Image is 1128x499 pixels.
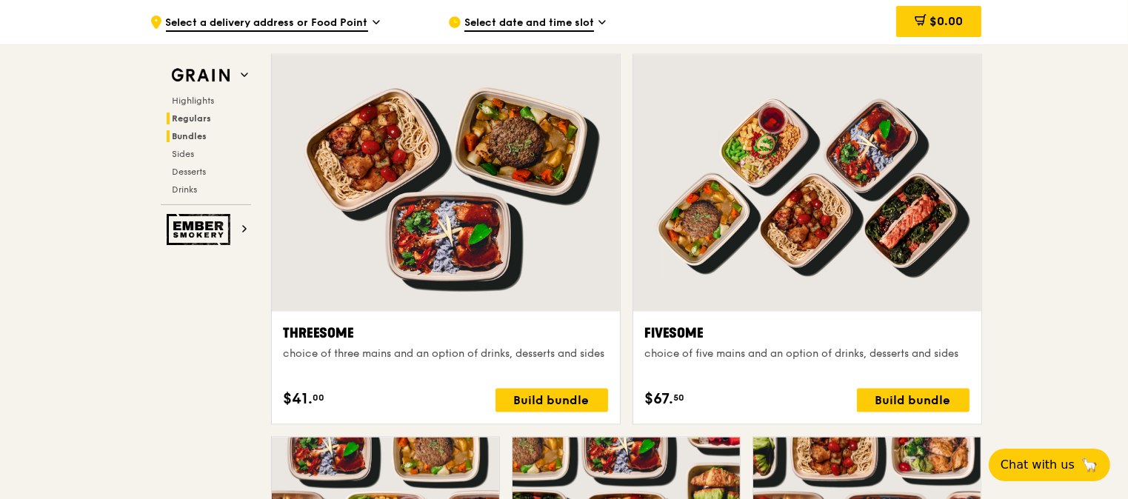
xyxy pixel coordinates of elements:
[464,16,594,32] span: Select date and time slot
[495,389,608,412] div: Build bundle
[173,184,198,195] span: Drinks
[930,14,963,28] span: $0.00
[284,324,608,344] div: Threesome
[1001,456,1075,474] span: Chat with us
[284,347,608,362] div: choice of three mains and an option of drinks, desserts and sides
[167,62,235,89] img: Grain web logo
[173,149,195,159] span: Sides
[313,392,325,404] span: 00
[674,392,685,404] span: 50
[989,449,1110,481] button: Chat with us🦙
[173,113,212,124] span: Regulars
[173,167,207,177] span: Desserts
[645,347,970,362] div: choice of five mains and an option of drinks, desserts and sides
[166,16,368,32] span: Select a delivery address or Food Point
[173,96,215,106] span: Highlights
[167,214,235,245] img: Ember Smokery web logo
[857,389,970,412] div: Build bundle
[645,324,970,344] div: Fivesome
[173,131,207,141] span: Bundles
[284,389,313,411] span: $41.
[645,389,674,411] span: $67.
[1081,456,1098,474] span: 🦙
